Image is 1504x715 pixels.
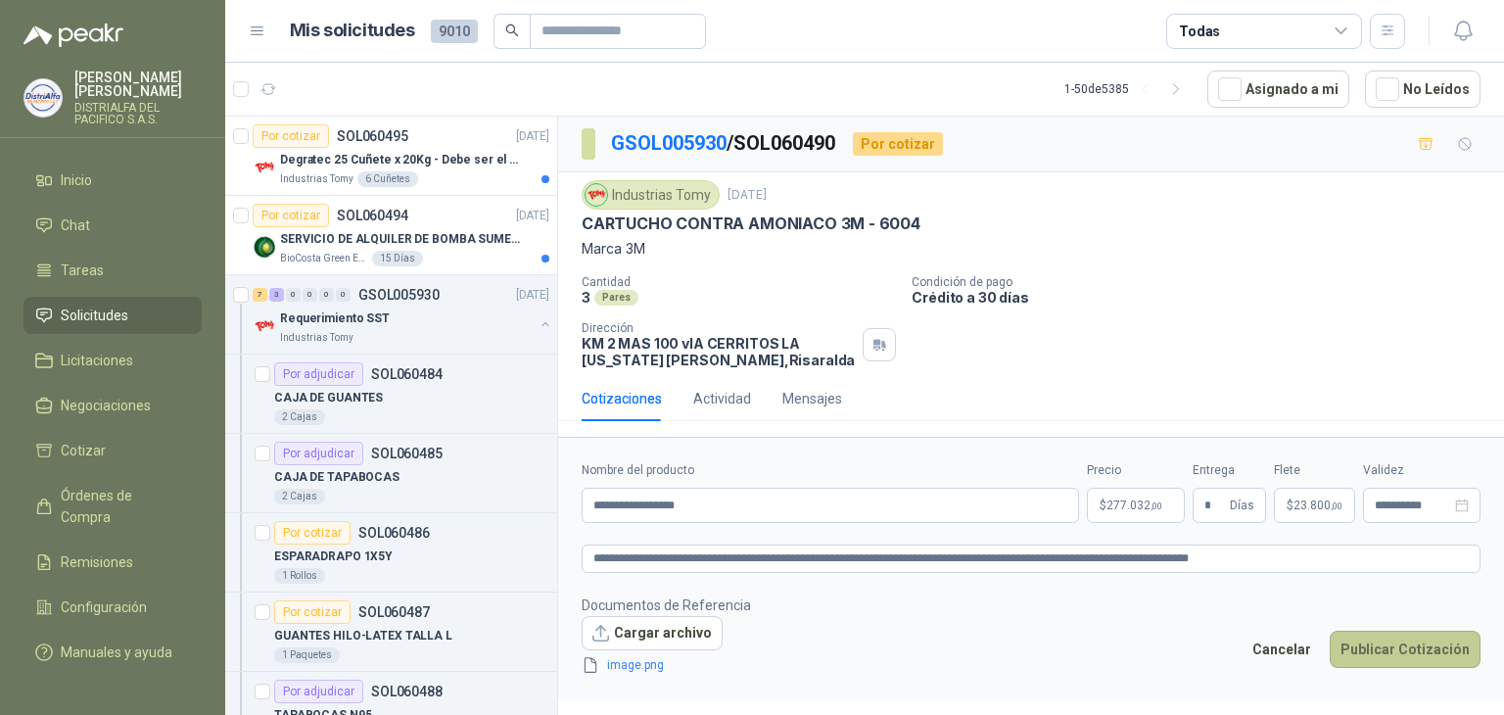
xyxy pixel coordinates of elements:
a: Inicio [23,162,202,199]
div: 2 Cajas [274,409,325,425]
span: Negociaciones [61,395,151,416]
a: Negociaciones [23,387,202,424]
p: CARTUCHO CONTRA AMONIACO 3M - 6004 [582,214,920,234]
div: Mensajes [782,388,842,409]
img: Company Logo [253,314,276,338]
p: CAJA DE TAPABOCAS [274,468,399,487]
p: SOL060488 [371,685,443,698]
p: GSOL005930 [358,288,440,302]
button: Cargar archivo [582,616,723,651]
a: Órdenes de Compra [23,477,202,536]
p: [DATE] [728,186,767,205]
a: Chat [23,207,202,244]
p: SOL060494 [337,209,408,222]
a: Remisiones [23,544,202,581]
span: Manuales y ayuda [61,642,172,663]
span: Inicio [61,169,92,191]
div: 0 [303,288,317,302]
div: 1 - 50 de 5385 [1064,73,1192,105]
p: [DATE] [516,127,549,146]
p: Marca 3M [582,238,1480,260]
span: Solicitudes [61,305,128,326]
label: Nombre del producto [582,461,1079,480]
div: 0 [336,288,351,302]
span: Tareas [61,260,104,281]
p: Requerimiento SST [280,310,390,328]
div: Por adjudicar [274,362,363,386]
p: SERVICIO DE ALQUILER DE BOMBA SUMERGIBLE DE 1 HP [280,230,524,249]
div: 1 Rollos [274,568,325,584]
span: $ [1287,500,1293,511]
a: Por adjudicarSOL060485CAJA DE TAPABOCAS2 Cajas [225,434,557,513]
div: 0 [319,288,334,302]
div: 15 Días [372,251,423,266]
p: SOL060486 [358,526,430,540]
a: Por cotizarSOL060495[DATE] Company LogoDegratec 25 Cuñete x 20Kg - Debe ser el de Tecnas (por aho... [225,117,557,196]
a: Por adjudicarSOL060484CAJA DE GUANTES2 Cajas [225,355,557,434]
p: Industrias Tomy [280,330,353,346]
div: 0 [286,288,301,302]
p: [DATE] [516,286,549,305]
span: ,00 [1331,500,1342,511]
div: Por cotizar [853,132,943,156]
p: / SOL060490 [611,128,837,159]
p: CAJA DE GUANTES [274,389,383,407]
p: Condición de pago [912,275,1496,289]
p: $ 23.800,00 [1274,488,1355,523]
h1: Mis solicitudes [290,17,415,45]
p: GUANTES HILO-LATEX TALLA L [274,627,452,645]
a: Cotizar [23,432,202,469]
span: 9010 [431,20,478,43]
div: Por cotizar [253,204,329,227]
p: SOL060484 [371,367,443,381]
button: Publicar Cotización [1330,631,1480,668]
p: [PERSON_NAME] [PERSON_NAME] [74,71,202,98]
span: 277.032 [1106,500,1162,511]
div: Por adjudicar [274,442,363,465]
p: Documentos de Referencia [582,595,751,616]
span: Licitaciones [61,350,133,371]
a: Por cotizarSOL060494[DATE] Company LogoSERVICIO DE ALQUILER DE BOMBA SUMERGIBLE DE 1 HPBioCosta G... [225,196,557,275]
div: 3 [269,288,284,302]
p: Dirección [582,321,855,335]
a: GSOL005930 [611,131,727,155]
img: Logo peakr [23,24,123,47]
label: Entrega [1193,461,1266,480]
span: ,00 [1151,500,1162,511]
div: Por adjudicar [274,680,363,703]
div: Por cotizar [253,124,329,148]
div: Cotizaciones [582,388,662,409]
p: Cantidad [582,275,896,289]
a: Licitaciones [23,342,202,379]
label: Validez [1363,461,1480,480]
button: Cancelar [1242,631,1322,668]
p: Crédito a 30 días [912,289,1496,306]
a: Solicitudes [23,297,202,334]
div: Todas [1179,21,1220,42]
div: 6 Cuñetes [357,171,418,187]
p: Degratec 25 Cuñete x 20Kg - Debe ser el de Tecnas (por ahora homologado) - (Adjuntar ficha técnica) [280,151,524,169]
p: SOL060487 [358,605,430,619]
img: Company Logo [24,79,62,117]
p: SOL060485 [371,447,443,460]
div: Actividad [693,388,751,409]
span: 23.800 [1293,500,1342,511]
p: BioCosta Green Energy S.A.S [280,251,368,266]
p: [DATE] [516,207,549,225]
a: Tareas [23,252,202,289]
button: No Leídos [1365,71,1480,108]
a: 7 3 0 0 0 0 GSOL005930[DATE] Company LogoRequerimiento SSTIndustrias Tomy [253,283,553,346]
p: DISTRIALFA DEL PACIFICO S.A.S. [74,102,202,125]
span: Chat [61,214,90,236]
span: Cotizar [61,440,106,461]
p: $277.032,00 [1087,488,1185,523]
a: Configuración [23,589,202,626]
img: Company Logo [586,184,607,206]
a: Manuales y ayuda [23,634,202,671]
a: Por cotizarSOL060487GUANTES HILO-LATEX TALLA L1 Paquetes [225,593,557,672]
span: Días [1230,489,1254,522]
p: SOL060495 [337,129,408,143]
p: 3 [582,289,590,306]
p: ESPARADRAPO 1X5Y [274,548,393,566]
div: 2 Cajas [274,489,325,504]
